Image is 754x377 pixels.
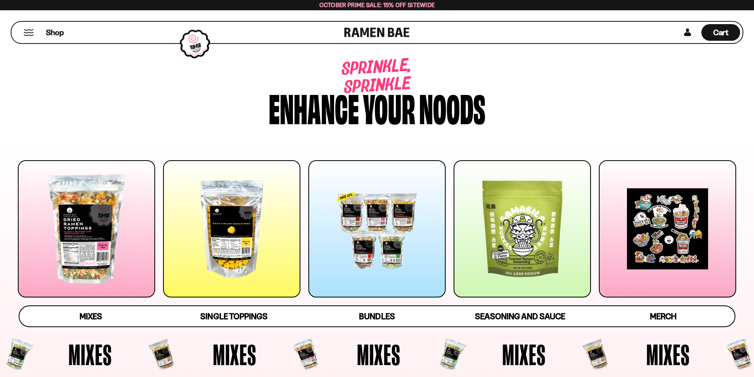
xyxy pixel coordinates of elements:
span: Bundles [359,311,395,321]
button: Mobile Menu Trigger [23,29,34,36]
span: Seasoning and Sauce [475,311,565,321]
div: Enhance [269,88,359,126]
a: Shop [46,24,64,41]
span: Shop [46,27,64,38]
div: your [363,88,415,126]
a: Merch [592,306,735,326]
a: Seasoning and Sauce [448,306,591,326]
span: Mixes [357,340,401,369]
a: Single Toppings [162,306,305,326]
span: Merch [650,311,676,321]
span: October Prime Sale: 15% off Sitewide [319,1,435,9]
div: Cart [701,22,740,43]
span: Mixes [213,340,256,369]
div: noods [419,88,485,126]
span: Mixes [646,340,690,369]
a: Mixes [19,306,162,326]
span: Mixes [68,340,112,369]
span: Mixes [502,340,546,369]
span: Single Toppings [200,311,267,321]
a: Bundles [306,306,448,326]
span: Mixes [80,311,102,321]
span: Cart [713,28,729,37]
